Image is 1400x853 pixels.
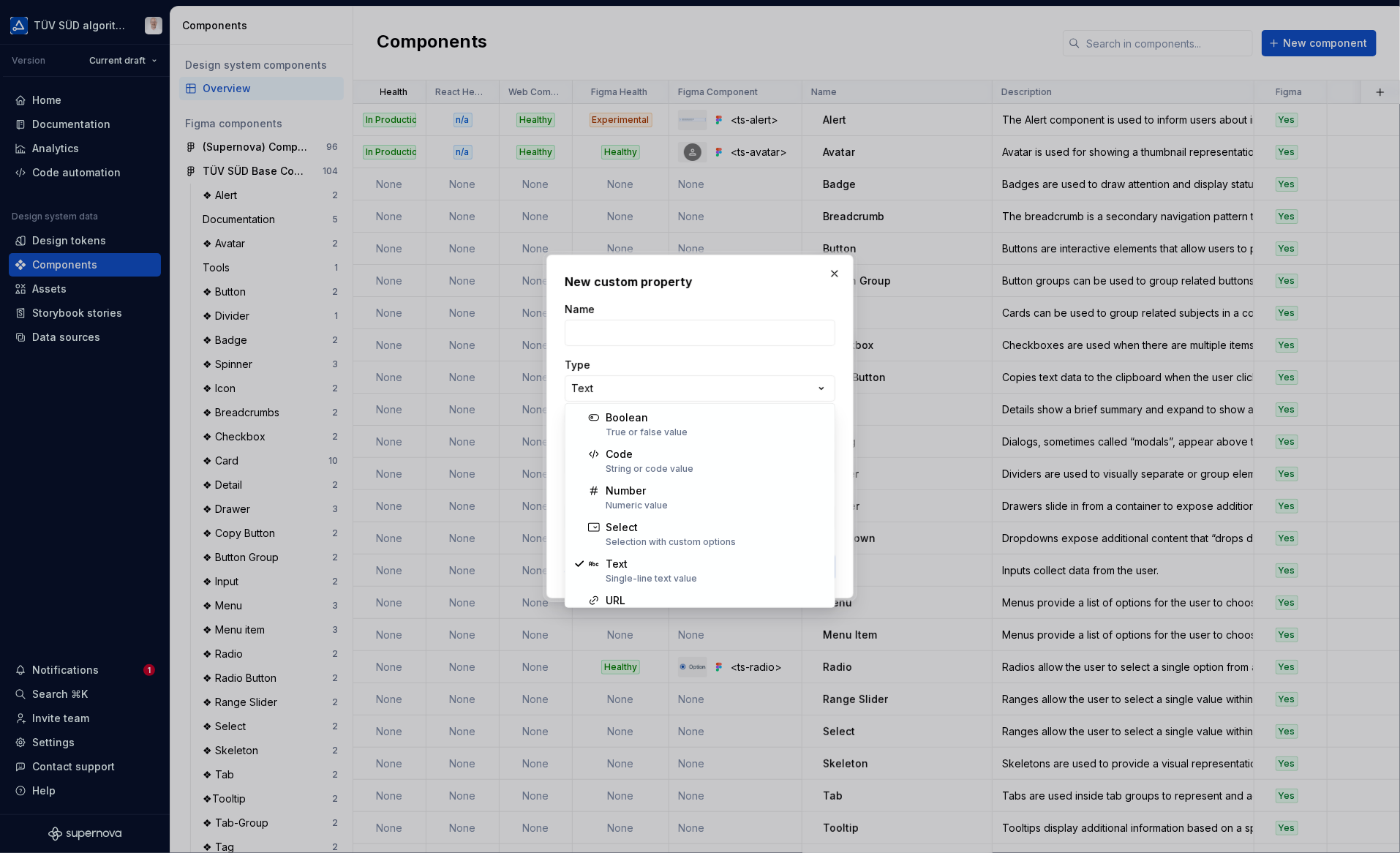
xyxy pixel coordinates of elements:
[606,411,648,424] span: Boolean
[606,463,693,475] div: String or code value
[606,573,697,585] div: Single-line text value
[606,557,628,570] span: Text
[606,500,668,511] div: Numeric value
[606,448,633,460] span: Code
[606,521,638,533] span: Select
[606,426,688,438] div: True or false value
[606,536,736,548] div: Selection with custom options
[606,594,625,606] span: URL
[606,484,646,497] span: Number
